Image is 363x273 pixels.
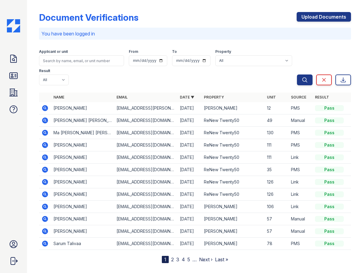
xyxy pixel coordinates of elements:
[315,167,344,173] div: Pass
[114,176,177,188] td: [EMAIL_ADDRESS][DOMAIN_NAME]
[39,55,124,66] input: Search by name, email, or unit number
[265,213,289,225] td: 57
[51,114,114,127] td: [PERSON_NAME] [PERSON_NAME]
[289,176,313,188] td: Link
[265,164,289,176] td: 35
[315,241,344,247] div: Pass
[116,95,128,99] a: Email
[51,238,114,250] td: Sarum Talivaa
[199,256,213,262] a: Next ›
[201,176,265,188] td: ReNew Twenty50
[114,114,177,127] td: [EMAIL_ADDRESS][DOMAIN_NAME]
[265,188,289,201] td: 126
[265,139,289,151] td: 111
[177,164,201,176] td: [DATE]
[176,256,179,262] a: 3
[114,201,177,213] td: [EMAIL_ADDRESS][DOMAIN_NAME]
[177,102,201,114] td: [DATE]
[39,12,138,23] div: Document Verifications
[315,105,344,111] div: Pass
[177,213,201,225] td: [DATE]
[315,216,344,222] div: Pass
[289,213,313,225] td: Manual
[315,95,329,99] a: Result
[51,164,114,176] td: [PERSON_NAME]
[177,201,201,213] td: [DATE]
[297,12,351,22] a: Upload Documents
[114,238,177,250] td: [EMAIL_ADDRESS][DOMAIN_NAME]
[265,225,289,238] td: 57
[177,176,201,188] td: [DATE]
[265,201,289,213] td: 106
[265,102,289,114] td: 12
[289,139,313,151] td: PMS
[215,256,228,262] a: Last »
[192,256,197,263] span: …
[177,114,201,127] td: [DATE]
[289,188,313,201] td: Link
[114,102,177,114] td: [EMAIL_ADDRESS][PERSON_NAME][DOMAIN_NAME]
[289,225,313,238] td: Manual
[177,139,201,151] td: [DATE]
[267,95,276,99] a: Unit
[265,176,289,188] td: 126
[51,127,114,139] td: Ma [PERSON_NAME] [PERSON_NAME]
[114,225,177,238] td: [EMAIL_ADDRESS][DOMAIN_NAME]
[315,191,344,197] div: Pass
[201,151,265,164] td: ReNew Twenty50
[187,256,190,262] a: 5
[177,127,201,139] td: [DATE]
[315,228,344,234] div: Pass
[289,201,313,213] td: Link
[114,164,177,176] td: [EMAIL_ADDRESS][DOMAIN_NAME]
[289,114,313,127] td: Manual
[201,225,265,238] td: [PERSON_NAME]
[114,139,177,151] td: [EMAIL_ADDRESS][DOMAIN_NAME]
[289,164,313,176] td: PMS
[265,114,289,127] td: 49
[39,68,50,73] label: Result
[289,127,313,139] td: PMS
[114,127,177,139] td: [EMAIL_ADDRESS][DOMAIN_NAME]
[41,30,349,37] p: You have been logged in
[201,213,265,225] td: [PERSON_NAME]
[182,256,185,262] a: 4
[265,238,289,250] td: 78
[7,19,20,32] img: CE_Icon_Blue-c292c112584629df590d857e76928e9f676e5b41ef8f769ba2f05ee15b207248.png
[289,151,313,164] td: Link
[315,154,344,160] div: Pass
[171,256,174,262] a: 2
[201,127,265,139] td: ReNew Twenty50
[315,130,344,136] div: Pass
[177,151,201,164] td: [DATE]
[204,95,224,99] a: Property
[291,95,306,99] a: Source
[51,225,114,238] td: [PERSON_NAME]
[201,139,265,151] td: ReNew Twenty50
[114,151,177,164] td: [EMAIL_ADDRESS][DOMAIN_NAME]
[39,49,68,54] label: Applicant or unit
[265,151,289,164] td: 111
[114,213,177,225] td: [EMAIL_ADDRESS][DOMAIN_NAME]
[315,179,344,185] div: Pass
[172,49,177,54] label: To
[201,201,265,213] td: [PERSON_NAME]
[215,49,231,54] label: Property
[51,213,114,225] td: [PERSON_NAME]
[315,142,344,148] div: Pass
[177,225,201,238] td: [DATE]
[201,164,265,176] td: ReNew Twenty50
[315,204,344,210] div: Pass
[180,95,194,99] a: Date ▼
[289,238,313,250] td: PMS
[51,201,114,213] td: [PERSON_NAME]
[177,188,201,201] td: [DATE]
[201,114,265,127] td: ReNew Twenty50
[51,151,114,164] td: [PERSON_NAME]
[51,176,114,188] td: [PERSON_NAME]
[51,188,114,201] td: [PERSON_NAME]
[289,102,313,114] td: PMS
[315,117,344,123] div: Pass
[51,139,114,151] td: [PERSON_NAME]
[53,95,64,99] a: Name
